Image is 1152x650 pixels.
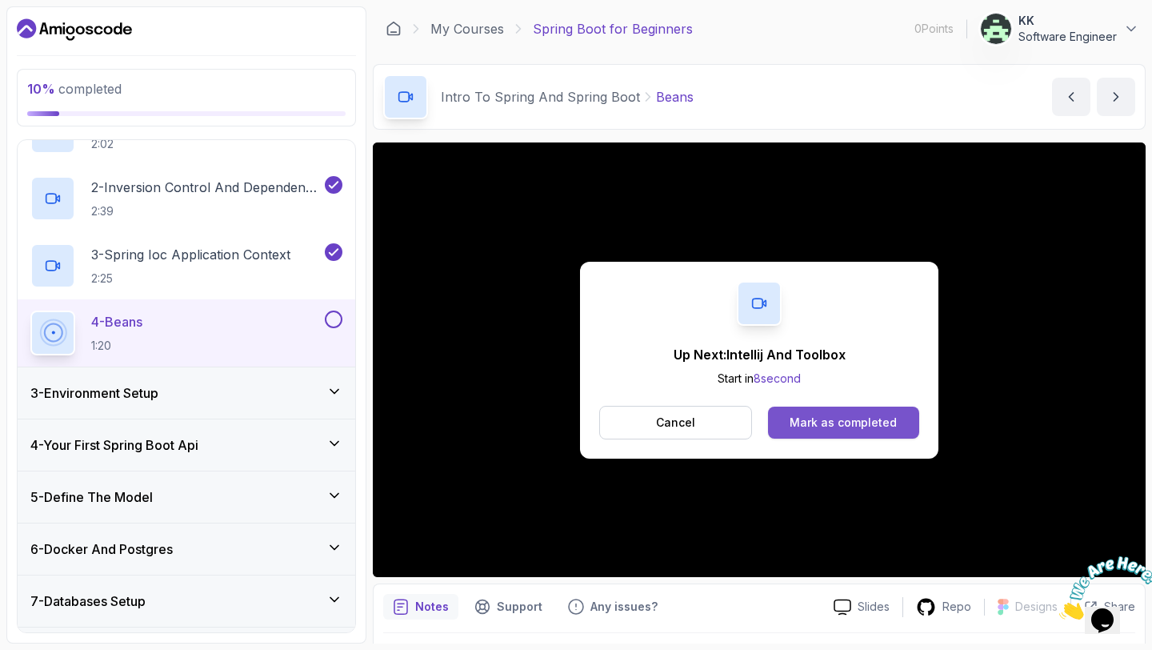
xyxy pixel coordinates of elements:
h3: 6 - Docker And Postgres [30,540,173,559]
a: Dashboard [17,17,132,42]
p: 2:39 [91,203,322,219]
button: previous content [1052,78,1090,116]
button: 2-Inversion Control And Dependency Injection2:39 [30,176,342,221]
p: KK [1018,13,1117,29]
p: Software Engineer [1018,29,1117,45]
p: 2 - Inversion Control And Dependency Injection [91,178,322,197]
button: Cancel [599,406,752,439]
button: user profile imageKKSoftware Engineer [980,13,1139,45]
button: notes button [383,594,458,620]
h3: 5 - Define The Model [30,487,153,507]
p: Notes [415,599,449,615]
button: 6-Docker And Postgres [18,524,355,575]
p: Any issues? [590,599,658,615]
a: Dashboard [386,21,402,37]
span: 10 % [27,81,55,97]
p: Slides [858,599,890,615]
p: 3 - Spring Ioc Application Context [91,245,290,264]
iframe: chat widget [1053,550,1152,626]
button: 3-Spring Ioc Application Context2:25 [30,243,342,288]
iframe: 5 - Beans [373,142,1146,577]
p: Support [497,599,542,615]
button: Feedback button [558,594,667,620]
img: Chat attention grabber [6,6,106,70]
p: 2:25 [91,271,290,287]
a: Slides [821,599,902,616]
span: 8 second [754,371,801,385]
p: Intro To Spring And Spring Boot [441,87,640,106]
p: Start in [674,371,846,387]
p: Cancel [656,415,695,431]
a: Repo [903,597,984,617]
p: Spring Boot for Beginners [533,19,693,38]
h3: 4 - Your First Spring Boot Api [30,435,198,455]
button: 4-Your First Spring Boot Api [18,419,355,471]
button: next content [1097,78,1135,116]
button: Support button [465,594,552,620]
button: Mark as completed [768,407,919,439]
span: completed [27,81,122,97]
p: 4 - Beans [91,312,142,331]
div: Mark as completed [790,415,897,431]
a: My Courses [430,19,504,38]
img: user profile image [981,14,1011,44]
p: Up Next: Intellij And Toolbox [674,345,846,364]
button: 5-Define The Model [18,471,355,523]
button: 7-Databases Setup [18,576,355,627]
h3: 7 - Databases Setup [30,592,146,611]
h3: 3 - Environment Setup [30,383,158,403]
button: 3-Environment Setup [18,367,355,419]
button: 4-Beans1:20 [30,311,342,355]
p: Repo [942,599,971,615]
p: 1:20 [91,338,142,354]
p: 0 Points [914,21,954,37]
p: 2:02 [91,136,238,152]
p: Designs [1015,599,1058,615]
p: Beans [656,87,694,106]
